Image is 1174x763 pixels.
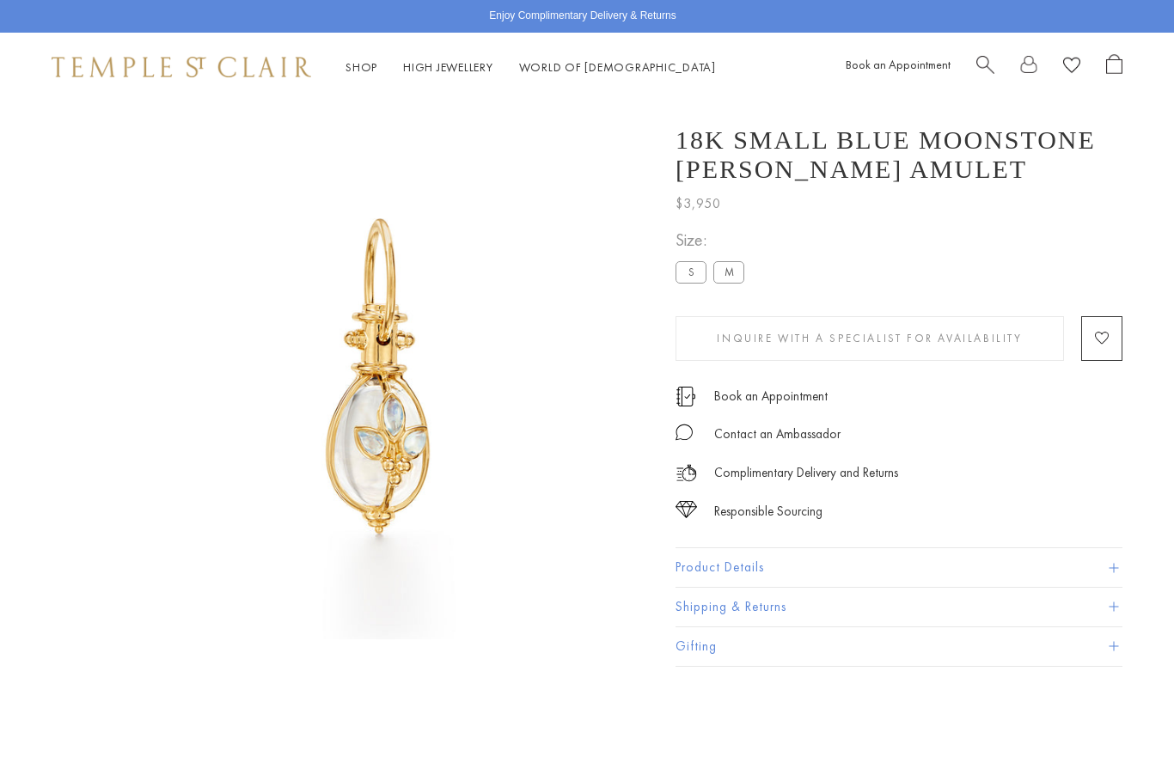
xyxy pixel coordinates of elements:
[676,424,693,441] img: MessageIcon-01_2.svg
[676,226,751,254] span: Size:
[714,387,828,406] a: Book an Appointment
[489,8,676,25] p: Enjoy Complimentary Delivery & Returns
[713,261,744,283] label: M
[1063,54,1080,81] a: View Wishlist
[1088,682,1157,746] iframe: Gorgias live chat messenger
[676,627,1122,666] button: Gifting
[714,462,898,484] p: Complimentary Delivery and Returns
[676,462,697,484] img: icon_delivery.svg
[403,59,493,75] a: High JewelleryHigh Jewellery
[676,125,1122,184] h1: 18K Small Blue Moonstone [PERSON_NAME] Amulet
[676,588,1122,626] button: Shipping & Returns
[676,316,1064,361] button: Inquire With A Specialist for Availability
[345,57,716,78] nav: Main navigation
[676,387,696,406] img: icon_appointment.svg
[52,57,311,77] img: Temple St. Clair
[519,59,716,75] a: World of [DEMOGRAPHIC_DATA]World of [DEMOGRAPHIC_DATA]
[976,54,994,81] a: Search
[717,331,1022,345] span: Inquire With A Specialist for Availability
[676,548,1122,587] button: Product Details
[846,57,951,72] a: Book an Appointment
[1106,54,1122,81] a: Open Shopping Bag
[676,192,721,215] span: $3,950
[676,501,697,518] img: icon_sourcing.svg
[112,101,650,639] img: P54812-E11GIGBM
[714,501,822,522] div: Responsible Sourcing
[714,424,841,445] div: Contact an Ambassador
[676,261,706,283] label: S
[345,59,377,75] a: ShopShop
